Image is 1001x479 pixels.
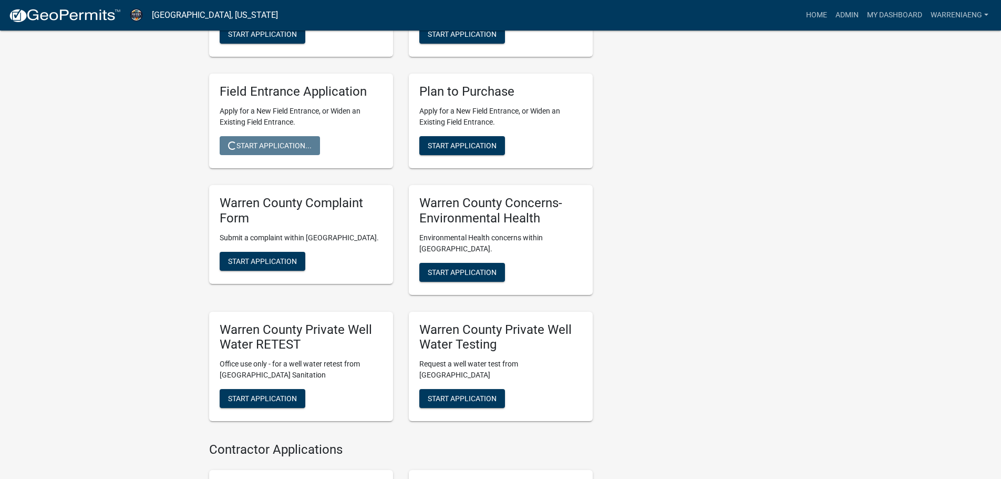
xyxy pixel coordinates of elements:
a: Home [802,5,831,25]
button: Start Application [419,136,505,155]
a: [GEOGRAPHIC_DATA], [US_STATE] [152,6,278,24]
h5: Field Entrance Application [220,84,383,99]
h4: Contractor Applications [209,442,593,457]
span: Start Application... [228,141,312,150]
button: Start Application [220,252,305,271]
span: Start Application [228,394,297,403]
p: Apply for a New Field Entrance, or Widen an Existing Field Entrance. [220,106,383,128]
span: Start Application [428,268,497,276]
img: Warren County, Iowa [129,8,143,22]
h5: Warren County Private Well Water Testing [419,322,582,353]
button: Start Application [220,25,305,44]
span: Start Application [228,257,297,265]
p: Office use only - for a well water retest from [GEOGRAPHIC_DATA] Sanitation [220,359,383,381]
span: Start Application [228,30,297,38]
span: Start Application [428,30,497,38]
a: WarrenIAEng [926,5,993,25]
button: Start Application [419,25,505,44]
button: Start Application [419,263,505,282]
h5: Warren County Concerns- Environmental Health [419,196,582,226]
button: Start Application... [220,136,320,155]
a: Admin [831,5,863,25]
p: Apply for a New Field Entrance, or Widen an Existing Field Entrance. [419,106,582,128]
span: Start Application [428,141,497,150]
h5: Warren County Complaint Form [220,196,383,226]
p: Environmental Health concerns within [GEOGRAPHIC_DATA]. [419,232,582,254]
button: Start Application [220,389,305,408]
p: Submit a complaint within [GEOGRAPHIC_DATA]. [220,232,383,243]
p: Request a well water test from [GEOGRAPHIC_DATA] [419,359,582,381]
button: Start Application [419,389,505,408]
a: My Dashboard [863,5,926,25]
span: Start Application [428,394,497,403]
h5: Warren County Private Well Water RETEST [220,322,383,353]
h5: Plan to Purchase [419,84,582,99]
